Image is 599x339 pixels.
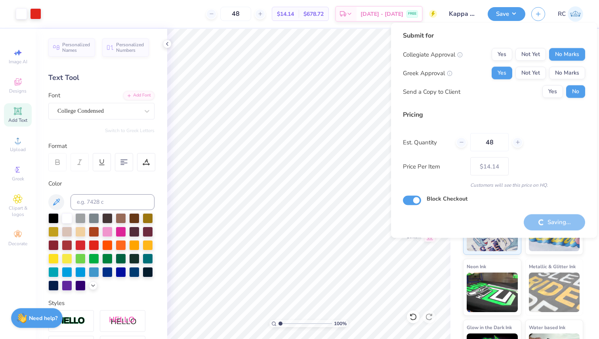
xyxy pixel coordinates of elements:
span: Decorate [8,241,27,247]
button: Not Yet [515,67,546,80]
button: Not Yet [515,48,546,61]
span: Image AI [9,59,27,65]
span: Neon Ink [467,262,486,271]
span: Add Text [8,117,27,123]
button: Yes [542,85,563,98]
span: Greek [12,176,24,182]
button: Yes [492,48,512,61]
span: Clipart & logos [4,205,32,218]
span: FREE [408,11,416,17]
img: Metallic & Glitter Ink [529,273,580,312]
span: Personalized Numbers [116,42,144,53]
button: No [566,85,585,98]
div: Customers will see this price on HQ. [403,182,585,189]
div: Submit for [403,31,585,40]
span: [DATE] - [DATE] [361,10,403,18]
img: Neon Ink [467,273,518,312]
div: Pricing [403,110,585,119]
span: RC [558,9,566,19]
label: Est. Quantity [403,138,450,147]
input: Untitled Design [443,6,482,22]
button: Save [488,7,525,21]
input: e.g. 7428 c [71,194,155,210]
label: Price Per Item [403,162,464,171]
strong: Need help? [29,314,57,322]
div: Text Tool [48,72,155,83]
label: Block Checkout [427,195,467,203]
div: Color [48,179,155,188]
a: RC [558,6,583,22]
button: No Marks [549,67,585,80]
span: Water based Ink [529,323,565,331]
div: Styles [48,299,155,308]
img: Rohan Chaurasia [568,6,583,22]
div: Collegiate Approval [403,50,463,59]
span: Designs [9,88,27,94]
div: Add Font [123,91,155,100]
button: No Marks [549,48,585,61]
div: Format [48,142,155,151]
span: Glow in the Dark Ink [467,323,512,331]
span: 100 % [334,320,347,327]
img: Stroke [57,316,85,326]
span: Metallic & Glitter Ink [529,262,576,271]
img: Shadow [109,316,137,326]
span: Upload [10,146,26,153]
span: $14.14 [277,10,294,18]
button: Switch to Greek Letters [105,127,155,134]
div: Greek Approval [403,68,452,78]
div: Send a Copy to Client [403,87,460,96]
span: Personalized Names [62,42,90,53]
label: Font [48,91,60,100]
button: Yes [492,67,512,80]
span: $678.72 [303,10,324,18]
input: – – [220,7,251,21]
input: – – [470,133,509,152]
